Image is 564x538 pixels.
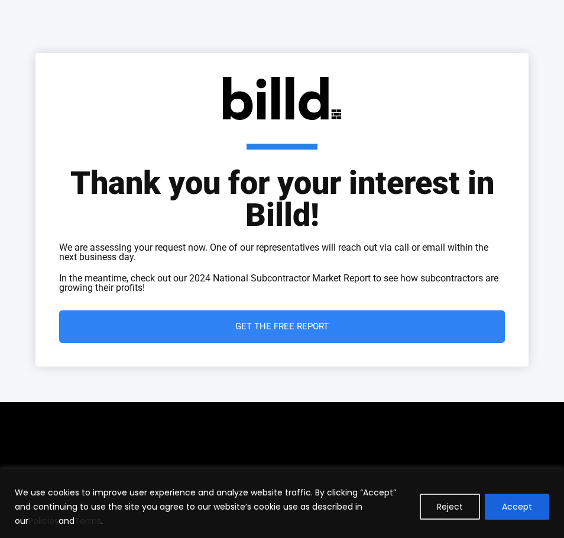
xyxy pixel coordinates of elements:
p: We are assessing your request now. One of our representatives will reach out via call or email wi... [59,243,505,262]
button: Reject [420,494,480,520]
p: We use cookies to improve user experience and analyze website traffic. By clicking “Accept” and c... [15,485,411,528]
a: Policies [28,515,59,527]
p: In the meantime, check out our 2024 National Subcontractor Market Report to see how subcontractor... [59,274,505,293]
button: Accept [485,494,549,520]
h1: Thank you for your interest in Billd! [59,144,505,231]
a: Get the Free Report [59,310,505,343]
a: Terms [74,515,101,527]
span: Get the Free Report [235,322,329,331]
